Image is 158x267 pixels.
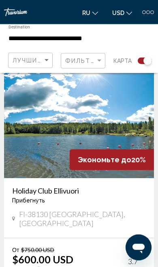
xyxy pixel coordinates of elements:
span: Прибегнуть [12,197,45,204]
span: USD [112,10,124,16]
button: Change language [78,7,102,19]
iframe: Кнопка запуска окна обмена сообщениями [126,235,152,261]
span: FI-38130 [GEOGRAPHIC_DATA], [GEOGRAPHIC_DATA] [19,210,146,228]
span: Экономьте до [78,155,131,164]
span: От [12,246,19,253]
span: ru [82,10,90,16]
a: Travorium [4,8,70,16]
span: Фильтры [65,58,101,64]
img: A123E01X.jpg [4,48,154,178]
span: Лучшие предложения [13,57,98,64]
p: $600.00 USD [12,253,73,265]
button: Change currency [108,7,136,19]
div: 3.7 [128,257,138,266]
span: карта [113,55,132,67]
div: 20% [70,149,154,170]
mat-select: Sort by [13,57,50,64]
span: $750.00 USD [21,246,54,253]
a: Holiday Club Ellivuori [12,186,146,195]
button: Filter [61,53,105,69]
